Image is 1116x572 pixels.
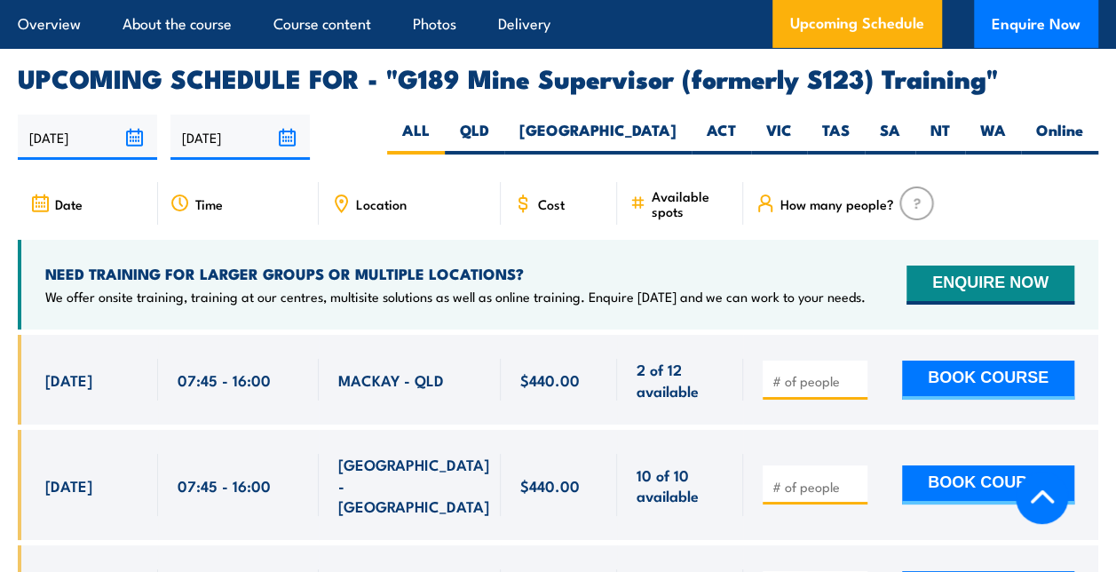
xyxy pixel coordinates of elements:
span: $440.00 [520,475,580,496]
button: BOOK COURSE [902,465,1074,504]
span: [DATE] [45,475,92,496]
p: We offer onsite training, training at our centres, multisite solutions as well as online training... [45,288,866,306]
span: 07:45 - 16:00 [178,369,271,390]
span: 07:45 - 16:00 [178,475,271,496]
label: ACT [692,120,751,155]
span: Time [195,196,223,211]
input: To date [170,115,310,160]
span: How many people? [780,196,894,211]
span: [GEOGRAPHIC_DATA] - [GEOGRAPHIC_DATA] [338,454,489,516]
label: QLD [445,120,504,155]
label: [GEOGRAPHIC_DATA] [504,120,692,155]
span: [DATE] [45,369,92,390]
label: TAS [807,120,865,155]
span: Location [356,196,407,211]
button: BOOK COURSE [902,361,1074,400]
label: ALL [387,120,445,155]
label: Online [1021,120,1098,155]
label: SA [865,120,915,155]
span: Date [55,196,83,211]
input: # of people [772,372,861,390]
button: ENQUIRE NOW [906,266,1074,305]
span: 10 of 10 available [637,465,724,506]
input: # of people [772,478,861,496]
label: VIC [751,120,807,155]
label: WA [965,120,1021,155]
span: Available spots [652,188,731,218]
span: MACKAY - QLD [338,369,444,390]
h2: UPCOMING SCHEDULE FOR - "G189 Mine Supervisor (formerly S123) Training" [18,66,1098,89]
span: Cost [538,196,565,211]
span: $440.00 [520,369,580,390]
span: 2 of 12 available [637,359,724,401]
h4: NEED TRAINING FOR LARGER GROUPS OR MULTIPLE LOCATIONS? [45,264,866,283]
input: From date [18,115,157,160]
label: NT [915,120,965,155]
